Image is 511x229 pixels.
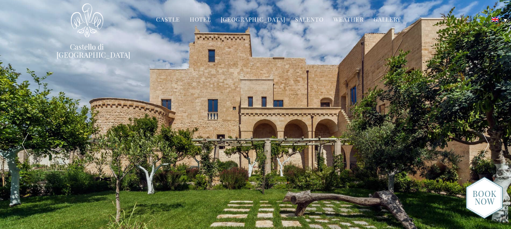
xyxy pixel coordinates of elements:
a: Gallery [374,15,401,25]
a: [GEOGRAPHIC_DATA] [221,15,285,25]
img: English [491,17,499,22]
a: Castle [156,15,180,25]
img: Castello di Ugento [71,3,103,38]
a: Salento [295,15,324,25]
a: Weather [333,15,364,25]
img: new-booknow.png [466,177,503,219]
a: Hotel [190,15,211,25]
a: Castello di [GEOGRAPHIC_DATA] [57,43,117,59]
